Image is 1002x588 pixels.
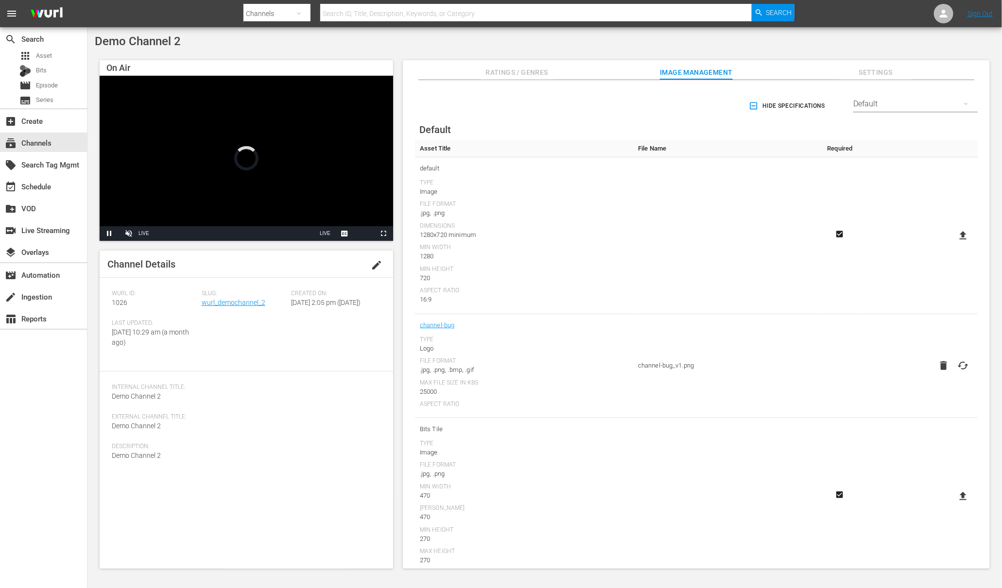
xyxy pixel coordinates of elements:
div: File Format [420,201,628,208]
div: 16:9 [420,295,628,304]
button: edit [365,253,388,277]
span: Live Streaming [5,225,17,236]
span: Image Management [660,67,733,79]
span: Series [19,95,31,106]
div: 1280 [420,252,628,261]
div: 470 [420,512,628,522]
div: Default [853,90,978,118]
span: Default [419,124,451,135]
span: Demo Channel 2 [112,392,161,400]
button: Seek to live, currently playing live [315,226,335,241]
span: Slug: [202,290,287,298]
span: Description: [112,443,376,451]
div: Type [420,179,628,187]
div: Aspect Ratio [420,401,628,408]
span: Demo Channel 2 [95,34,181,48]
span: On Air [106,63,130,73]
span: VOD [5,203,17,215]
span: Episode [36,81,58,90]
span: Settings [839,67,912,79]
div: Video Player [100,76,393,241]
button: Unmute [119,226,138,241]
span: Asset [19,50,31,62]
div: [PERSON_NAME] [420,504,628,512]
span: Internal Channel Title: [112,384,376,391]
svg: Required [834,490,846,499]
span: Bits Tile [420,423,628,436]
div: Max Height [420,548,628,555]
div: Type [420,336,628,344]
div: 1280x720 minimum [420,230,628,240]
img: ans4CAIJ8jUAAAAAAAAAAAAAAAAAAAAAAAAgQb4GAAAAAAAAAAAAAAAAAAAAAAAAJMjXAAAAAAAAAAAAAAAAAAAAAAAAgAT5G... [23,2,70,25]
div: Bits [19,65,31,77]
div: Min Height [420,266,628,273]
div: Logo [420,344,628,353]
span: Wurl ID: [112,290,197,298]
div: Min Width [420,483,628,491]
span: Hide Specifications [751,101,825,111]
span: Search Tag Mgmt [5,159,17,171]
span: Last Updated: [112,319,197,327]
span: Episode [19,80,31,91]
svg: Required [834,230,846,238]
div: 25000 [420,387,628,397]
span: Overlays [5,247,17,258]
th: Required [817,140,863,157]
button: Captions [335,226,354,241]
div: Aspect Ratio [420,287,628,295]
button: Picture-in-Picture [354,226,374,241]
th: File Name [633,140,817,157]
span: menu [6,8,17,19]
span: Demo Channel 2 [112,422,161,430]
span: 1026 [112,299,127,306]
button: Hide Specifications [747,92,829,119]
div: .jpg, .png [420,208,628,218]
span: Channel Details [107,258,175,270]
span: Channels [5,137,17,149]
a: channel-bug [420,319,455,332]
a: wurl_demochannel_2 [202,299,265,306]
button: Fullscreen [374,226,393,241]
div: Type [420,440,628,448]
button: Search [752,4,795,21]
button: Pause [100,226,119,241]
div: Image [420,448,628,457]
span: Ratings / Genres [481,67,553,79]
div: LIVE [138,226,149,241]
div: 470 [420,491,628,501]
span: Search [766,4,792,21]
span: Bits [36,66,47,75]
span: edit [371,259,382,271]
div: 270 [420,555,628,565]
div: 270 [420,534,628,544]
span: Reports [5,313,17,325]
div: Min Height [420,526,628,534]
div: .jpg, .png, .bmp, .gif [420,365,628,375]
div: 720 [420,273,628,283]
span: Automation [5,269,17,281]
th: Asset Title [415,140,633,157]
span: [DATE] 2:05 pm ([DATE]) [291,299,361,306]
span: [DATE] 10:29 am (a month ago) [112,328,189,346]
span: Ingestion [5,291,17,303]
span: External Channel Title: [112,413,376,421]
div: File Format [420,357,628,365]
div: Max File Size In Kbs [420,379,628,387]
div: .jpg, .png [420,469,628,479]
span: Schedule [5,181,17,193]
span: Asset [36,51,52,61]
span: default [420,162,628,175]
a: Sign Out [967,10,993,17]
span: Created On: [291,290,376,298]
div: Dimensions [420,222,628,230]
div: Min Width [420,244,628,252]
span: Demo Channel 2 [112,452,161,459]
td: channel-bug_v1.png [633,314,817,418]
div: Image [420,187,628,197]
div: File Format [420,461,628,469]
span: Series [36,95,53,105]
span: LIVE [320,231,330,236]
span: Create [5,116,17,127]
span: Search [5,34,17,45]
